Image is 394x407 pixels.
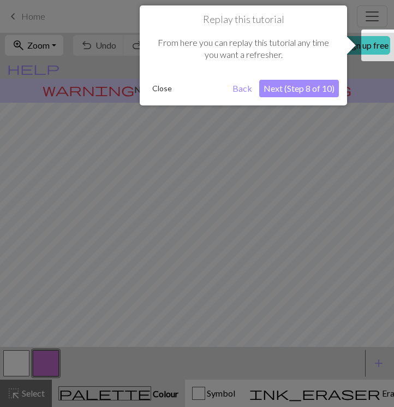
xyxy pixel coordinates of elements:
[140,5,347,105] div: Replay this tutorial
[148,80,176,97] button: Close
[148,26,339,72] div: From here you can replay this tutorial any time you want a refresher.
[148,14,339,26] h1: Replay this tutorial
[259,80,339,97] button: Next (Step 8 of 10)
[228,80,256,97] button: Back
